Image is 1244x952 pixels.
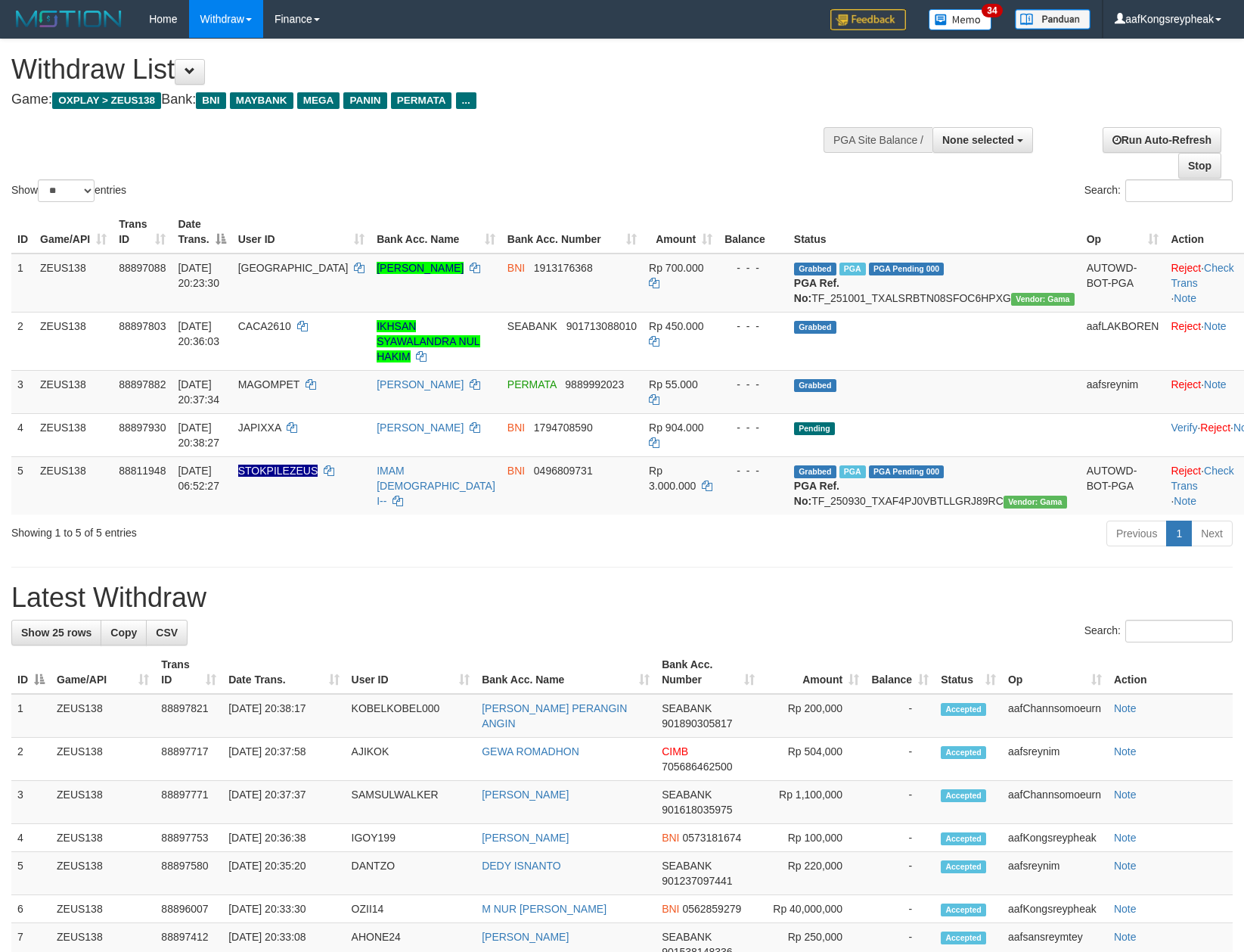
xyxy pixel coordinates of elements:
[1081,312,1165,370] td: aafLAKBOREN
[1081,370,1165,413] td: aafsreynim
[238,262,349,274] span: [GEOGRAPHIC_DATA]
[788,254,1081,313] td: TF_251001_TXALSRBTN08SFOC6HPXG
[1171,320,1201,332] a: Reject
[649,262,703,274] span: Rp 700.000
[1002,651,1108,694] th: Op: activate to sort column ascending
[222,852,345,895] td: [DATE] 20:35:20
[34,312,113,370] td: ZEUS138
[346,824,476,852] td: IGOY199
[507,422,525,434] span: BNI
[391,92,452,109] span: PERMATA
[1084,620,1233,642] label: Search:
[932,127,1033,153] button: None selected
[11,54,814,85] h1: Withdraw List
[649,422,703,434] span: Rp 904.000
[839,465,866,478] span: Marked by aafsreyleap
[1004,496,1067,509] span: Vendor URL: https://trx31.1velocity.biz
[682,832,741,844] span: Copy 0573181674 to clipboard
[788,456,1081,515] td: TF_250930_TXAF4PJ0VBTLLGRJ89RC
[941,703,986,716] span: Accepted
[865,824,935,852] td: -
[649,378,698,390] span: Rp 55.000
[155,824,222,852] td: 88897753
[377,465,495,507] a: IMAM [DEMOGRAPHIC_DATA] I--
[119,422,166,434] span: 88897930
[238,378,299,390] span: MAGOMPET
[155,651,222,694] th: Trans ID: activate to sort column ascending
[38,179,95,202] select: Showentries
[1015,9,1090,30] img: panduan.png
[1114,702,1137,714] a: Note
[534,422,593,434] span: Copy 1794708590 to clipboard
[1171,465,1233,492] a: Check Trans
[51,651,155,694] th: Game/API: activate to sort column ascending
[1178,153,1221,179] a: Stop
[11,519,507,540] div: Showing 1 to 5 of 5 entries
[662,860,712,872] span: SEABANK
[839,263,866,275] span: Marked by aafpengsreynich
[346,781,476,824] td: SAMSULWALKER
[662,702,712,714] span: SEABANK
[662,761,732,773] span: Copy 705686462500 to clipboard
[11,179,126,202] label: Show entries
[11,738,51,781] td: 2
[11,781,51,824] td: 3
[238,465,318,477] span: Nama rekening ada tanda titik/strip, harap diedit
[869,263,945,275] span: PGA Pending
[869,465,945,478] span: PGA Pending
[146,620,188,646] a: CSV
[34,456,113,515] td: ZEUS138
[297,92,340,109] span: MEGA
[196,92,225,109] span: BNI
[222,824,345,852] td: [DATE] 20:36:38
[501,210,643,254] th: Bank Acc. Number: activate to sort column ascending
[456,92,476,109] span: ...
[51,694,155,738] td: ZEUS138
[794,422,835,435] span: Pending
[761,694,866,738] td: Rp 200,000
[1002,824,1108,852] td: aafKongsreypheak
[343,92,386,109] span: PANIN
[222,895,345,923] td: [DATE] 20:33:30
[761,824,866,852] td: Rp 100,000
[724,319,782,334] div: - - -
[51,738,155,781] td: ZEUS138
[649,320,703,332] span: Rp 450.000
[34,254,113,313] td: ZEUS138
[1011,293,1075,306] span: Vendor URL: https://trx31.1velocity.biz
[222,738,345,781] td: [DATE] 20:37:58
[662,717,732,730] span: Copy 901890305817 to clipboard
[119,465,166,477] span: 88811948
[1081,254,1165,313] td: AUTOWD-BOT-PGA
[101,620,147,646] a: Copy
[761,895,866,923] td: Rp 40,000,000
[682,903,741,915] span: Copy 0562859279 to clipboard
[222,781,345,824] td: [DATE] 20:37:37
[1166,521,1192,546] a: 1
[1002,738,1108,781] td: aafsreynim
[172,210,231,254] th: Date Trans.: activate to sort column descending
[178,422,219,449] span: [DATE] 20:38:27
[11,852,51,895] td: 5
[1204,378,1227,390] a: Note
[1002,895,1108,923] td: aafKongsreypheak
[1002,852,1108,895] td: aafsreynim
[865,738,935,781] td: -
[1081,456,1165,515] td: AUTOWD-BOT-PGA
[1171,262,1233,289] a: Check Trans
[346,895,476,923] td: OZII14
[1114,832,1137,844] a: Note
[1002,694,1108,738] td: aafChannsomoeurn
[51,824,155,852] td: ZEUS138
[662,903,679,915] span: BNI
[178,320,219,347] span: [DATE] 20:36:03
[1114,789,1137,801] a: Note
[155,781,222,824] td: 88897771
[346,738,476,781] td: AJIKOK
[11,254,34,313] td: 1
[377,262,464,274] a: [PERSON_NAME]
[11,583,1233,613] h1: Latest Withdraw
[929,9,992,30] img: Button%20Memo.svg
[1174,495,1196,507] a: Note
[1002,781,1108,824] td: aafChannsomoeurn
